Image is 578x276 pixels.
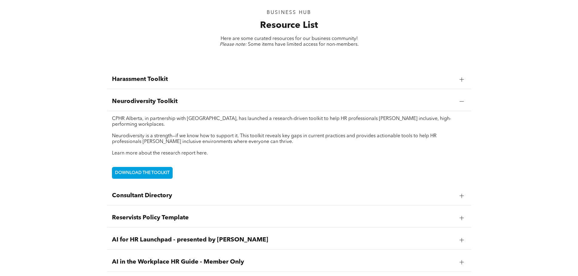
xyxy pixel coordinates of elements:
[112,167,173,179] a: DOWNLOAD THE TOOLKIT
[267,10,311,15] span: BUSINESS HUB
[112,116,466,128] p: CPHR Alberta, in partnership with [GEOGRAPHIC_DATA], has launched a research-driven toolkit to he...
[220,42,247,47] span: Please note:
[248,42,359,47] span: Some items have limited access for non-members.
[112,76,455,83] span: Harassment Toolkit
[112,214,455,221] span: Reservists Policy Template
[112,236,455,244] span: AI for HR Launchpad - presented by [PERSON_NAME]
[113,167,172,178] span: DOWNLOAD THE TOOLKIT
[112,151,466,156] p: Learn more about the research report here.
[112,98,455,105] span: Neurodiversity Toolkit
[112,258,455,266] span: AI in the Workplace HR Guide - Member Only
[112,192,455,199] span: Consultant Directory
[112,133,466,145] p: Neurodiversity is a strength—if we know how to support it. This toolkit reveals key gaps in curre...
[260,21,318,30] span: Resource List
[221,36,358,41] span: Here are some curated resources for our business community!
